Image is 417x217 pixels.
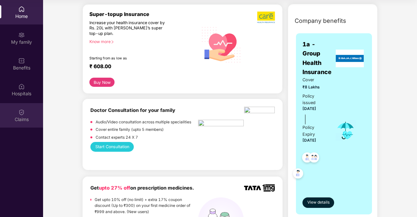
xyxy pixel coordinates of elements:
[336,50,364,67] img: insurerLogo
[111,40,114,44] span: right
[198,120,244,128] img: pngtree-physiotherapy-physiotherapist-rehab-disability-stretching-png-image_6063262.png
[99,185,130,191] span: upto 27% off
[89,20,170,37] div: Increase your health insurance cover by Rs. 20L with [PERSON_NAME]’s super top-up plan.
[290,166,306,182] img: svg+xml;base64,PHN2ZyB4bWxucz0iaHR0cDovL3d3dy53My5vcmcvMjAwMC9zdmciIHdpZHRoPSI0OC45NDMiIGhlaWdodD...
[89,11,198,17] div: Super-topup Insurance
[307,199,330,206] span: View details
[302,93,326,106] div: Policy issued
[302,106,316,111] span: [DATE]
[18,83,25,90] img: svg+xml;base64,PHN2ZyBpZD0iSG9zcGl0YWxzIiB4bWxucz0iaHR0cDovL3d3dy53My5vcmcvMjAwMC9zdmciIHdpZHRoPS...
[198,21,245,68] img: svg+xml;base64,PHN2ZyB4bWxucz0iaHR0cDovL3d3dy53My5vcmcvMjAwMC9zdmciIHhtbG5zOnhsaW5rPSJodHRwOi8vd3...
[90,142,134,151] button: Start Consultation
[89,56,170,61] div: Starting from as low as
[302,84,326,90] span: ₹8 Lakhs
[90,185,194,191] b: Get on prescription medicines.
[96,119,191,125] p: Audio/Video consultation across multiple specialities
[89,63,192,71] div: ₹ 608.00
[302,40,334,77] span: 1a - Group Health Insurance
[302,197,334,208] button: View details
[18,32,25,38] img: svg+xml;base64,PHN2ZyB3aWR0aD0iMjAiIGhlaWdodD0iMjAiIHZpZXdCb3g9IjAgMCAyMCAyMCIgZmlsbD0ibm9uZSIgeG...
[335,120,356,141] img: icon
[257,11,276,23] img: b5dec4f62d2307b9de63beb79f102df3.png
[299,150,315,166] img: svg+xml;base64,PHN2ZyB4bWxucz0iaHR0cDovL3d3dy53My5vcmcvMjAwMC9zdmciIHdpZHRoPSI0OC45NDMiIGhlaWdodD...
[89,78,115,87] button: Buy Now
[302,77,326,83] span: Cover
[302,138,316,143] span: [DATE]
[302,124,326,137] div: Policy Expiry
[244,184,275,191] img: TATA_1mg_Logo.png
[306,150,322,166] img: svg+xml;base64,PHN2ZyB4bWxucz0iaHR0cDovL3d3dy53My5vcmcvMjAwMC9zdmciIHdpZHRoPSI0OC45MTUiIGhlaWdodD...
[95,197,198,215] p: Get upto 10% off (no limit) + extra 17% coupon discount (Up to ₹300) on your first medicine order...
[295,16,346,25] span: Company benefits
[90,107,175,113] b: Doctor Consultation for your family
[18,57,25,64] img: svg+xml;base64,PHN2ZyBpZD0iQmVuZWZpdHMiIHhtbG5zPSJodHRwOi8vd3d3LnczLm9yZy8yMDAwL3N2ZyIgd2lkdGg9Ij...
[244,107,275,115] img: physica%20-%20Edited.png
[96,127,164,133] p: Cover entire family (upto 5 members)
[89,39,194,44] div: Know more
[18,6,25,12] img: svg+xml;base64,PHN2ZyBpZD0iSG9tZSIgeG1sbnM9Imh0dHA6Ly93d3cudzMub3JnLzIwMDAvc3ZnIiB3aWR0aD0iMjAiIG...
[96,134,138,141] p: Contact experts 24 X 7
[18,109,25,116] img: svg+xml;base64,PHN2ZyBpZD0iQ2xhaW0iIHhtbG5zPSJodHRwOi8vd3d3LnczLm9yZy8yMDAwL3N2ZyIgd2lkdGg9IjIwIi...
